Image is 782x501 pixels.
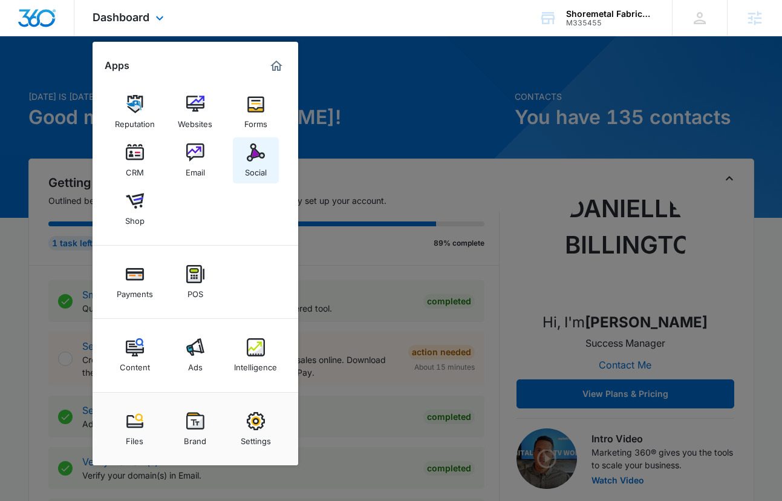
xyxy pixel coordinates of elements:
[112,186,158,232] a: Shop
[233,332,279,378] a: Intelligence
[172,259,218,305] a: POS
[172,137,218,183] a: Email
[233,406,279,452] a: Settings
[244,113,267,129] div: Forms
[115,113,155,129] div: Reputation
[112,259,158,305] a: Payments
[241,430,271,446] div: Settings
[188,356,203,372] div: Ads
[105,60,129,71] h2: Apps
[245,162,267,177] div: Social
[234,356,277,372] div: Intelligence
[178,113,212,129] div: Websites
[172,332,218,378] a: Ads
[186,162,205,177] div: Email
[125,210,145,226] div: Shop
[172,89,218,135] a: Websites
[120,356,150,372] div: Content
[566,19,654,27] div: account id
[112,137,158,183] a: CRM
[233,89,279,135] a: Forms
[566,9,654,19] div: account name
[112,332,158,378] a: Content
[117,283,153,299] div: Payments
[187,283,203,299] div: POS
[112,89,158,135] a: Reputation
[172,406,218,452] a: Brand
[112,406,158,452] a: Files
[184,430,206,446] div: Brand
[233,137,279,183] a: Social
[126,162,144,177] div: CRM
[93,11,149,24] span: Dashboard
[267,56,286,76] a: Marketing 360® Dashboard
[126,430,143,446] div: Files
